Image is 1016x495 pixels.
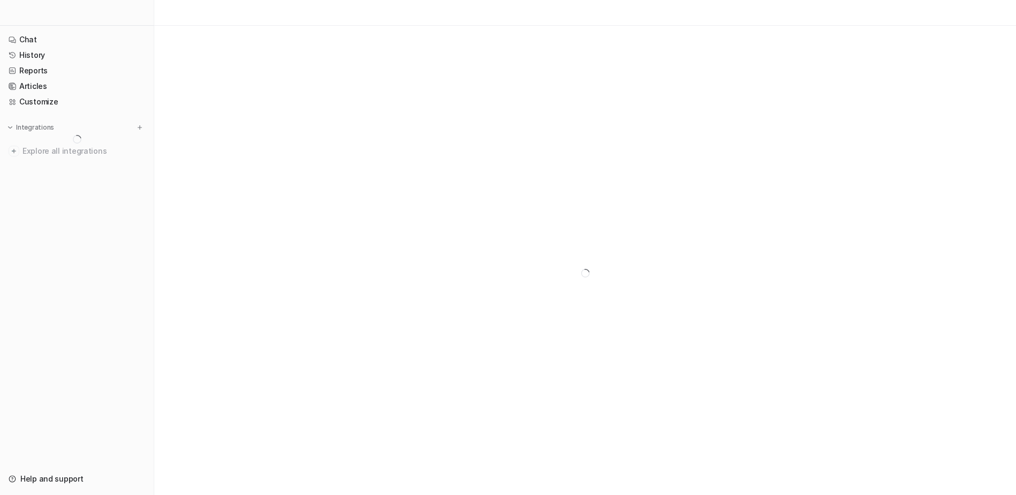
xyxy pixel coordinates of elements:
[16,123,54,132] p: Integrations
[4,94,149,109] a: Customize
[136,124,144,131] img: menu_add.svg
[4,63,149,78] a: Reports
[4,79,149,94] a: Articles
[9,146,19,156] img: explore all integrations
[4,32,149,47] a: Chat
[4,144,149,159] a: Explore all integrations
[6,124,14,131] img: expand menu
[4,48,149,63] a: History
[22,142,145,160] span: Explore all integrations
[4,122,57,133] button: Integrations
[4,471,149,486] a: Help and support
